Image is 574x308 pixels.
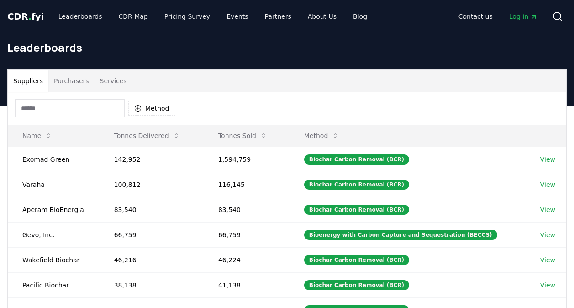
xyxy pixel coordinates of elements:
a: View [540,155,555,164]
button: Name [15,127,59,145]
button: Method [128,101,175,116]
a: View [540,281,555,290]
td: 100,812 [100,172,204,197]
a: View [540,255,555,265]
h1: Leaderboards [7,40,567,55]
a: Contact us [451,8,500,25]
a: Partners [258,8,299,25]
button: Method [297,127,347,145]
nav: Main [451,8,545,25]
button: Suppliers [8,70,48,92]
span: CDR fyi [7,11,44,22]
a: Events [219,8,255,25]
div: Bioenergy with Carbon Capture and Sequestration (BECCS) [304,230,497,240]
button: Purchasers [48,70,95,92]
td: 1,594,759 [204,147,290,172]
a: CDR Map [111,8,155,25]
td: 46,224 [204,247,290,272]
a: View [540,180,555,189]
div: Biochar Carbon Removal (BCR) [304,280,409,290]
a: View [540,205,555,214]
a: Pricing Survey [157,8,217,25]
span: . [28,11,32,22]
div: Biochar Carbon Removal (BCR) [304,255,409,265]
td: 83,540 [100,197,204,222]
a: View [540,230,555,239]
a: Log in [502,8,545,25]
td: Aperam BioEnergia [8,197,100,222]
button: Tonnes Delivered [107,127,187,145]
button: Tonnes Sold [211,127,274,145]
td: 41,138 [204,272,290,297]
td: 38,138 [100,272,204,297]
span: Log in [509,12,537,21]
td: Pacific Biochar [8,272,100,297]
td: Varaha [8,172,100,197]
td: 66,759 [100,222,204,247]
td: 142,952 [100,147,204,172]
a: CDR.fyi [7,10,44,23]
div: Biochar Carbon Removal (BCR) [304,205,409,215]
a: About Us [300,8,344,25]
a: Leaderboards [51,8,110,25]
td: 83,540 [204,197,290,222]
nav: Main [51,8,374,25]
td: 66,759 [204,222,290,247]
td: Exomad Green [8,147,100,172]
td: Wakefield Biochar [8,247,100,272]
a: Blog [346,8,374,25]
button: Services [95,70,132,92]
div: Biochar Carbon Removal (BCR) [304,180,409,190]
td: 46,216 [100,247,204,272]
td: Gevo, Inc. [8,222,100,247]
td: 116,145 [204,172,290,197]
div: Biochar Carbon Removal (BCR) [304,154,409,165]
